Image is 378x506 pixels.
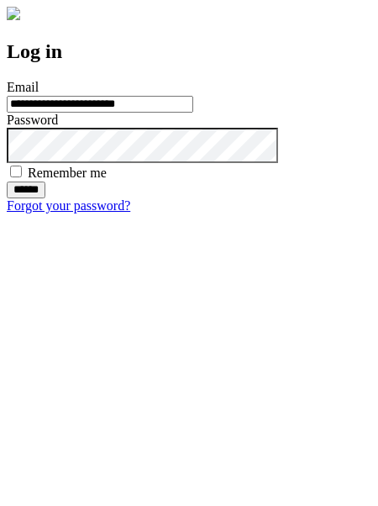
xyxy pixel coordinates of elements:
[7,7,20,20] img: logo-4e3dc11c47720685a147b03b5a06dd966a58ff35d612b21f08c02c0306f2b779.png
[7,40,371,63] h2: Log in
[7,113,58,127] label: Password
[7,80,39,94] label: Email
[7,198,130,213] a: Forgot your password?
[28,166,107,180] label: Remember me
